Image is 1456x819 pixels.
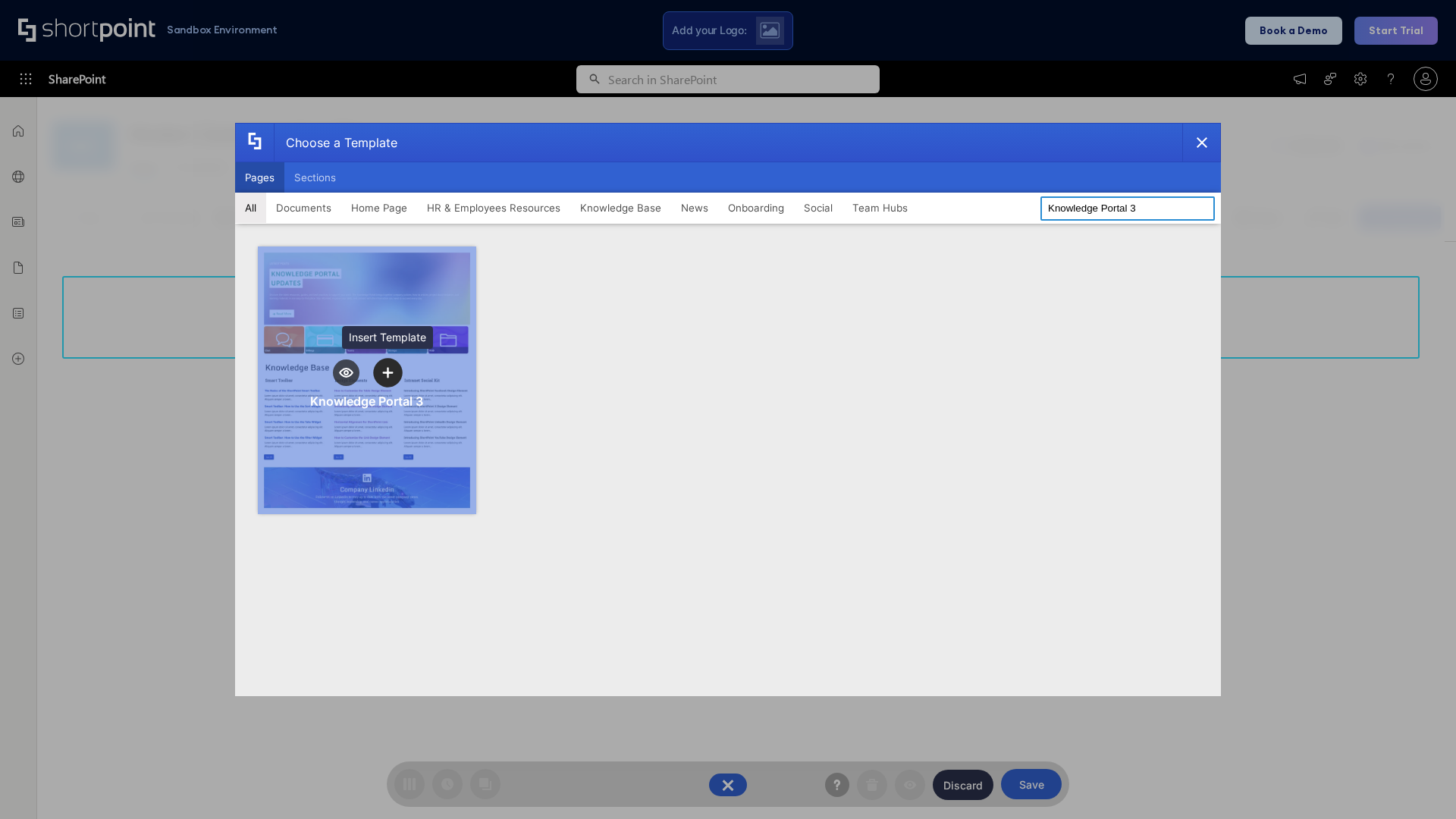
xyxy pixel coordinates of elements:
[274,124,397,162] div: Choose a Template
[284,162,346,193] button: Sections
[1040,196,1215,221] input: Search
[266,193,341,223] button: Documents
[1380,746,1456,819] iframe: Chat Widget
[718,193,794,223] button: Onboarding
[843,193,918,223] button: Team Hubs
[794,193,843,223] button: Social
[235,123,1221,696] div: template selector
[671,193,718,223] button: News
[341,193,417,223] button: Home Page
[235,162,284,193] button: Pages
[310,394,423,409] div: Knowledge Portal 3
[417,193,570,223] button: HR & Employees Resources
[235,193,266,223] button: All
[570,193,671,223] button: Knowledge Base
